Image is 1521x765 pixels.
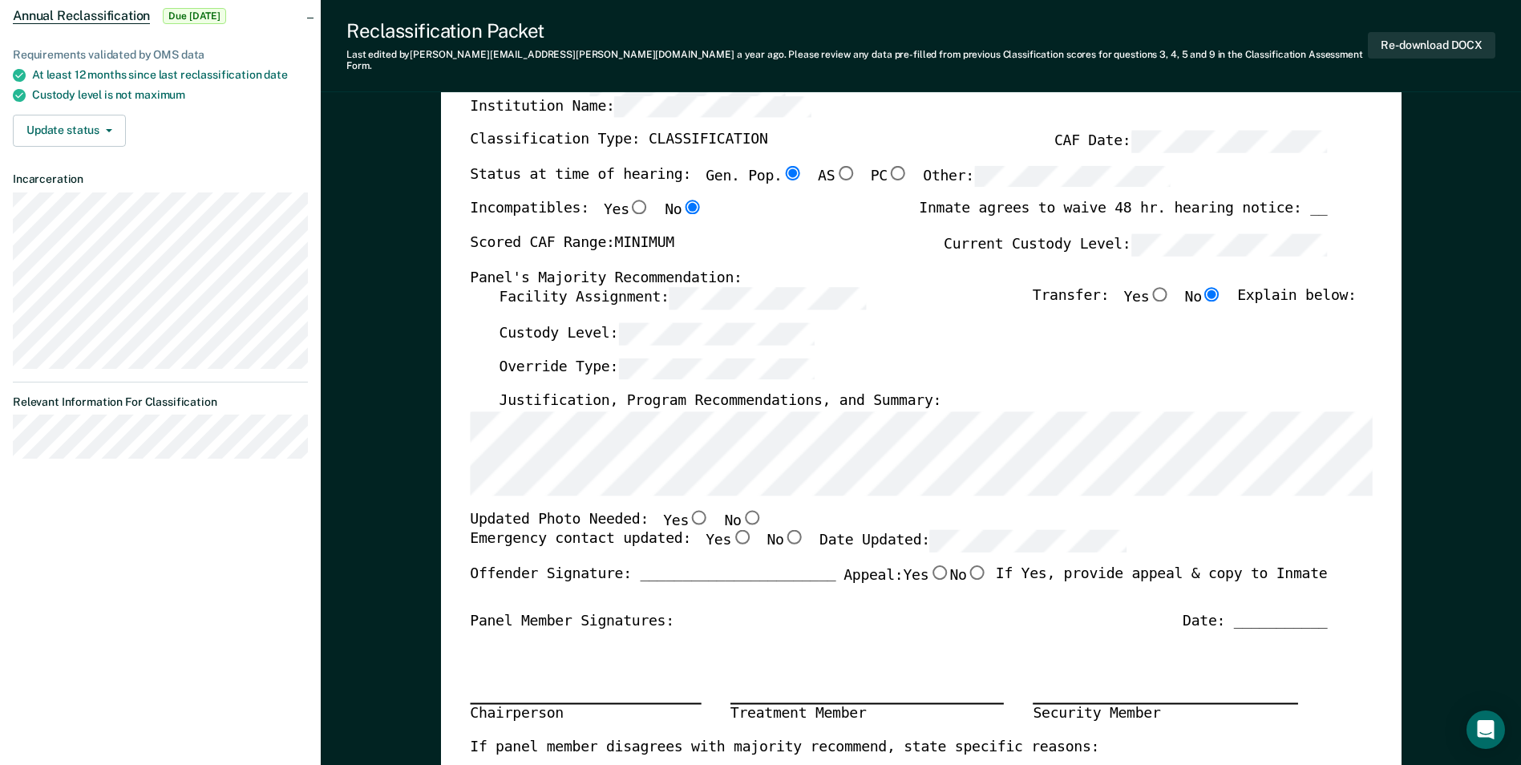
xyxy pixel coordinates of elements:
input: Gen. Pop. [782,165,803,180]
label: No [665,200,702,221]
span: Annual Reclassification [13,8,150,24]
input: Override Type: [618,357,815,378]
label: Other: [923,165,1171,187]
input: No [1202,287,1223,302]
label: Date Updated: [819,530,1127,552]
label: AS [818,165,856,187]
input: Current Custody Level: [1131,233,1327,255]
input: Yes [1149,287,1170,302]
label: CAF Date: [1054,130,1327,152]
div: Updated Photo Needed: [470,510,763,531]
label: Yes [706,530,752,552]
label: No [767,530,804,552]
label: Classification Type: CLASSIFICATION [470,130,767,152]
div: Last edited by [PERSON_NAME][EMAIL_ADDRESS][PERSON_NAME][DOMAIN_NAME] . Please review any data pr... [346,49,1368,72]
input: Yes [928,565,949,580]
input: No [783,530,804,544]
label: Current Custody Level: [944,233,1327,255]
label: Yes [903,565,949,586]
label: No [724,510,762,531]
div: Offender Signature: _______________________ If Yes, provide appeal & copy to Inmate [470,565,1327,612]
label: Justification, Program Recommendations, and Summary: [499,392,941,411]
div: Emergency contact updated: [470,530,1127,565]
label: Facility Assignment: [499,287,865,309]
input: Institution Name: [614,95,811,117]
div: Status at time of hearing: [470,165,1171,200]
div: Panel Member Signatures: [470,612,674,631]
label: No [1184,287,1222,309]
label: PC [870,165,908,187]
input: No [682,200,702,215]
label: Appeal: [843,565,988,599]
label: Institution Name: [470,95,811,117]
input: Other: [974,165,1171,187]
div: Treatment Member [730,703,1004,724]
input: No [741,510,762,524]
span: maximum [135,88,185,101]
div: Panel's Majority Recommendation: [470,269,1327,288]
input: No [966,565,987,580]
div: Reclassification Packet [346,19,1368,42]
label: Gen. Pop. [706,165,803,187]
span: date [264,68,287,81]
button: Re-download DOCX [1368,32,1495,59]
input: Yes [689,510,710,524]
label: Yes [1123,287,1170,309]
input: Facility Assignment: [669,287,865,309]
input: Custody Level: [618,322,815,344]
span: a year ago [737,49,784,60]
label: Yes [663,510,710,531]
div: Requirements validated by OMS data [13,48,308,62]
input: PC [888,165,908,180]
input: Yes [731,530,752,544]
div: Custody level is not [32,88,308,102]
button: Update status [13,115,126,147]
div: At least 12 months since last reclassification [32,68,308,82]
label: No [949,565,987,586]
div: Chairperson [470,703,701,724]
span: Due [DATE] [163,8,226,24]
label: If panel member disagrees with majority recommend, state specific reasons: [470,739,1099,758]
div: Open Intercom Messenger [1466,710,1505,749]
dt: Incarceration [13,172,308,186]
div: Security Member [1033,703,1298,724]
div: Transfer: Explain below: [1033,287,1357,322]
input: Date Updated: [930,530,1127,552]
label: Custody Level: [499,322,815,344]
label: Override Type: [499,357,815,378]
dt: Relevant Information For Classification [13,395,308,409]
div: Date: ___________ [1183,612,1327,631]
label: Scored CAF Range: MINIMUM [470,233,674,255]
div: Inmate agrees to waive 48 hr. hearing notice: __ [919,200,1327,234]
label: Yes [604,200,650,221]
input: AS [835,165,856,180]
input: CAF Date: [1131,130,1327,152]
div: Incompatibles: [470,200,702,234]
input: Yes [629,200,649,215]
